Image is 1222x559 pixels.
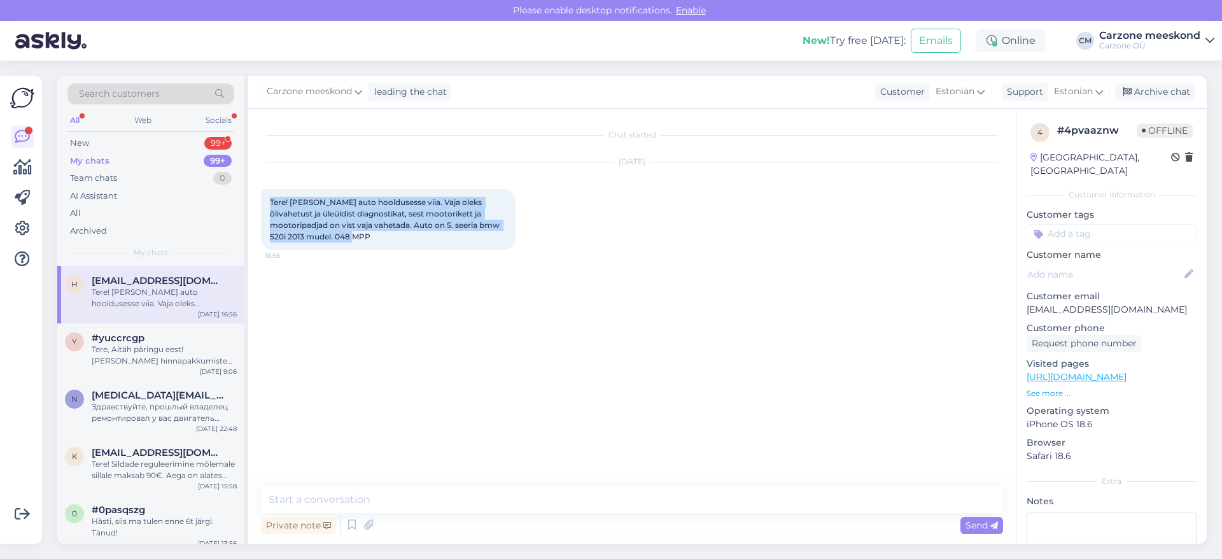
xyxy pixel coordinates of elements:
div: Здравствуйте, прошлый владелец ремонтировал у вас двигатель замена цепи и прочее, сохраняете ли в... [92,401,237,424]
div: AI Assistant [70,190,117,202]
span: #yuccrcgp [92,332,144,344]
div: Customer information [1027,189,1197,201]
span: Search customers [79,87,160,101]
span: Tere! [PERSON_NAME] auto hooldusesse viia. Vaja oleks õlivahetust ja üleüldist diagnostikat, sest... [270,197,502,241]
a: [URL][DOMAIN_NAME] [1027,371,1127,383]
p: Customer email [1027,290,1197,303]
button: Emails [911,29,961,53]
div: leading the chat [369,85,447,99]
div: All [70,207,81,220]
div: [DATE] [261,156,1003,167]
div: Carzone meeskond [1099,31,1200,41]
div: My chats [70,155,109,167]
div: All [67,112,82,129]
span: Send [966,520,998,531]
div: [DATE] 16:56 [198,309,237,319]
p: Visited pages [1027,357,1197,371]
p: Customer name [1027,248,1197,262]
span: y [72,337,77,346]
img: Askly Logo [10,86,34,110]
p: iPhone OS 18.6 [1027,418,1197,431]
p: Customer tags [1027,208,1197,222]
span: 16:56 [265,251,313,260]
div: CM [1076,32,1094,50]
span: Enable [672,4,710,16]
div: Archived [70,225,107,237]
div: 0 [213,172,232,185]
span: Offline [1137,124,1193,138]
p: Customer phone [1027,322,1197,335]
div: Team chats [70,172,117,185]
span: hanskristjan66@gmail.com [92,275,224,287]
div: Extra [1027,476,1197,487]
div: Web [132,112,154,129]
div: Socials [203,112,234,129]
span: kask.meelis@gmail.com [92,447,224,458]
div: Online [976,29,1046,52]
div: [GEOGRAPHIC_DATA], [GEOGRAPHIC_DATA] [1030,151,1171,178]
span: #0pasqszg [92,504,145,516]
p: Operating system [1027,404,1197,418]
span: Estonian [936,85,974,99]
p: See more ... [1027,388,1197,399]
p: Browser [1027,436,1197,449]
div: Tere, Aitäh päringu eest! [PERSON_NAME] hinnapakkumiste koostamise nimekirja. Edastame Teile hinn... [92,344,237,367]
span: 0 [72,509,77,518]
div: Tere! Sildade reguleerimine mõlemale sillale maksab 90€. Aega on alates homme kella 12.00st [92,458,237,481]
div: [DATE] 22:48 [196,424,237,434]
span: h [71,279,78,289]
div: Support [1002,85,1043,99]
div: 99+ [204,155,232,167]
div: Hästi, siis ma tulen enne 6t järgi. Tänud! [92,516,237,539]
a: Carzone meeskondCarzone OÜ [1099,31,1214,51]
div: [DATE] 15:58 [198,481,237,491]
span: 4 [1037,127,1043,137]
div: Customer [875,85,925,99]
input: Add a tag [1027,224,1197,243]
div: Chat started [261,129,1003,141]
div: [DATE] 13:56 [198,539,237,548]
b: New! [803,34,830,46]
div: New [70,137,89,150]
span: n [71,394,78,404]
p: [EMAIL_ADDRESS][DOMAIN_NAME] [1027,303,1197,316]
span: k [72,451,78,461]
span: nikita.arsz@gmail.com [92,390,224,401]
div: Private note [261,517,336,534]
div: Tere! [PERSON_NAME] auto hooldusesse viia. Vaja oleks õlivahetust ja üleüldist diagnostikat, sest... [92,287,237,309]
div: # 4pvaaznw [1057,123,1137,138]
span: Carzone meeskond [267,85,352,99]
div: 99+ [204,137,232,150]
p: Notes [1027,495,1197,508]
div: Request phone number [1027,335,1142,352]
span: Estonian [1054,85,1093,99]
input: Add name [1027,267,1182,281]
div: Carzone OÜ [1099,41,1200,51]
div: Archive chat [1115,83,1195,101]
p: Safari 18.6 [1027,449,1197,463]
div: Try free [DATE]: [803,33,906,48]
span: My chats [134,247,168,258]
div: [DATE] 9:06 [200,367,237,376]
